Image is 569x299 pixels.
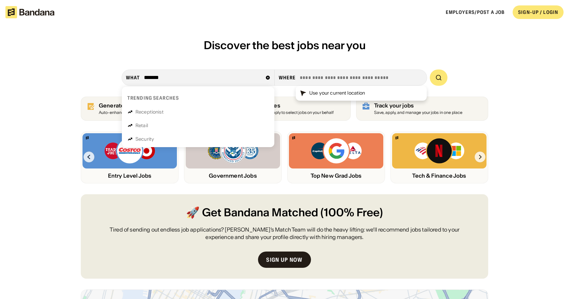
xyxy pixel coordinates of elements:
[99,102,185,109] div: Generate resume
[81,97,213,121] a: Generate resume (100% free)Auto-enhance your resume to land interviews
[135,137,154,141] div: Security
[309,90,365,97] div: Use your current location
[287,132,385,183] a: Bandana logoCapital One, Google, Delta logosTop New Grad Jobs
[414,137,465,164] img: Bank of America, Netflix, Microsoft logos
[320,205,383,220] span: (100% Free)
[204,38,366,52] span: Discover the best jobs near you
[104,137,155,164] img: Trader Joe’s, Costco, Target logos
[126,75,140,81] div: what
[207,137,259,164] img: FBI, DHS, MWRD logos
[135,109,164,114] div: Receptionist
[374,102,463,109] div: Track your jobs
[356,97,488,121] a: Track your jobs Save, apply, and manage your jobs in one place
[289,173,383,179] div: Top New Grad Jobs
[390,132,488,183] a: Bandana logoBank of America, Netflix, Microsoft logosTech & Finance Jobs
[99,111,185,115] div: Auto-enhance your resume to land interviews
[186,205,318,220] span: 🚀 Get Bandana Matched
[518,9,558,15] div: SIGN-UP / LOGIN
[236,102,334,109] div: Get job matches
[374,111,463,115] div: Save, apply, and manage your jobs in one place
[97,226,472,241] div: Tired of sending out endless job applications? [PERSON_NAME]’s Match Team will do the heavy lifti...
[266,257,302,262] div: Sign up now
[236,111,334,115] div: Allow Bandana to apply to select jobs on your behalf
[218,97,350,121] a: Get job matches Allow Bandana to apply to select jobs on your behalf
[184,132,282,183] a: Bandana logoFBI, DHS, MWRD logosGovernment Jobs
[81,132,179,183] a: Bandana logoTrader Joe’s, Costco, Target logosEntry Level Jobs
[82,173,177,179] div: Entry Level Jobs
[135,123,148,128] div: Retail
[392,173,487,179] div: Tech & Finance Jobs
[279,75,296,81] div: Where
[292,136,295,139] img: Bandana logo
[310,137,362,164] img: Capital One, Google, Delta logos
[127,95,179,101] div: Trending searches
[396,136,398,139] img: Bandana logo
[86,136,89,139] img: Bandana logo
[84,152,94,162] img: Left Arrow
[186,173,280,179] div: Government Jobs
[258,252,311,268] a: Sign up now
[446,9,504,15] a: Employers/Post a job
[475,152,485,162] img: Right Arrow
[5,6,54,18] img: Bandana logotype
